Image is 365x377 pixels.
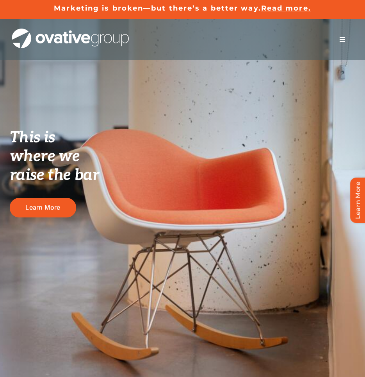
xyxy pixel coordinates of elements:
[331,32,353,47] nav: Menu
[54,4,261,13] a: Marketing is broken—but there’s a better way.
[10,128,55,147] span: This is
[10,147,99,185] span: where we raise the bar
[261,4,311,13] a: Read more.
[10,198,76,217] a: Learn More
[12,28,129,35] a: OG_Full_horizontal_WHT
[25,204,60,211] span: Learn More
